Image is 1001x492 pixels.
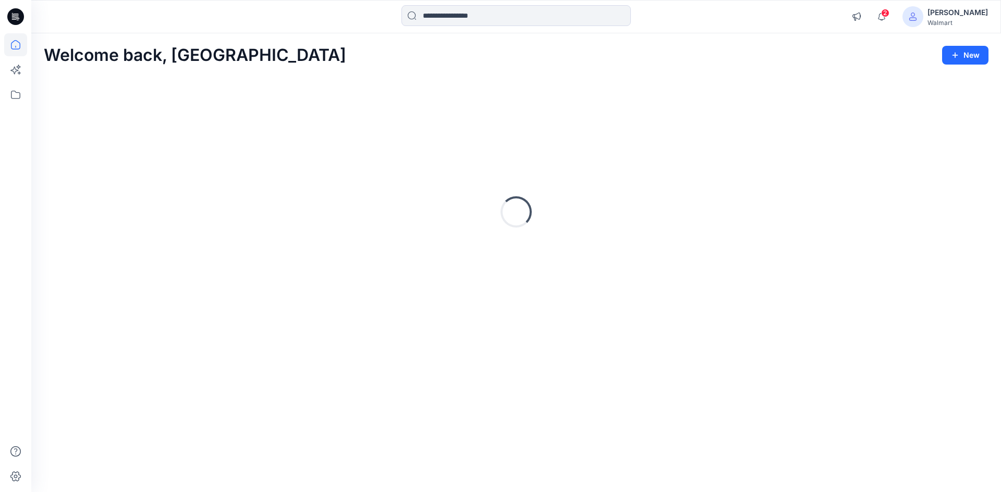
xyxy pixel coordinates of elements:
[909,12,917,21] svg: avatar
[44,46,346,65] h2: Welcome back, [GEOGRAPHIC_DATA]
[881,9,889,17] span: 2
[927,6,988,19] div: [PERSON_NAME]
[942,46,988,65] button: New
[927,19,988,27] div: Walmart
